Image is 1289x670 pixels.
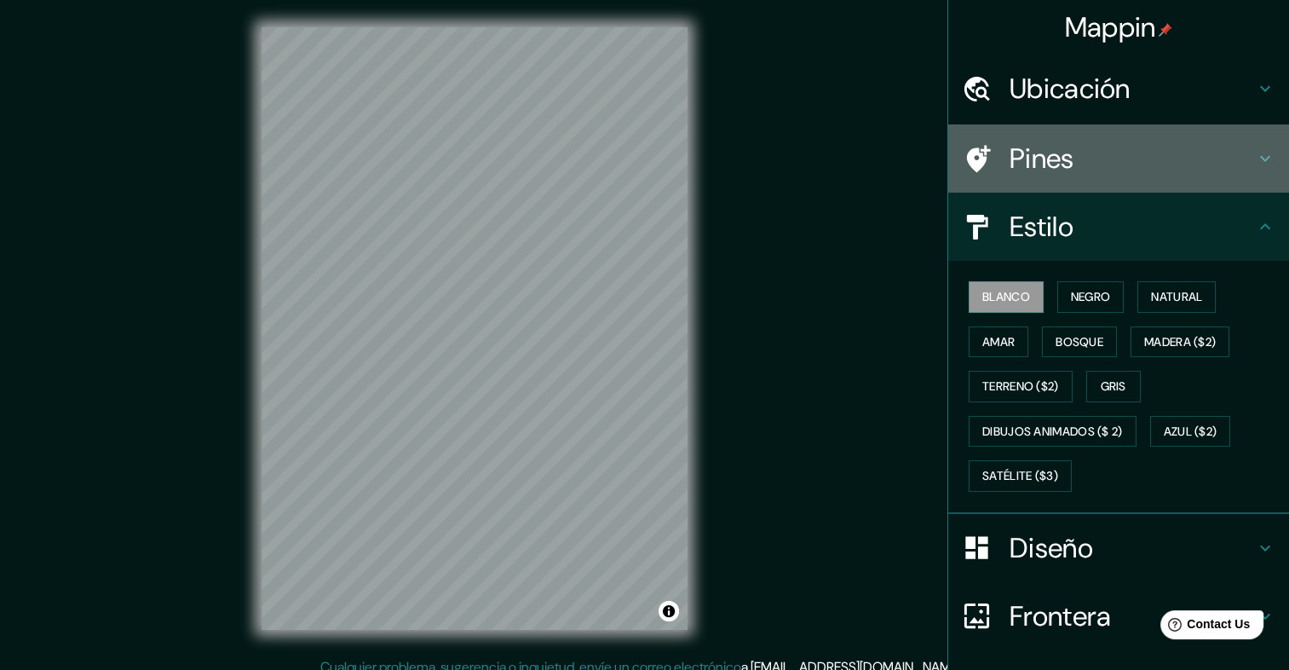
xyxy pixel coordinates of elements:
[1137,604,1270,651] iframe: Help widget launcher
[969,416,1137,448] button: Dibujos animados ($ 2)
[969,281,1044,313] button: Blanco
[1137,281,1216,313] button: Natural
[659,601,679,621] button: Alternar atribución
[1065,9,1156,45] font: Mappin
[1071,286,1111,308] font: Negro
[1164,421,1217,442] font: Azul ($2)
[1131,326,1229,358] button: Madera ($2)
[1010,72,1255,106] h4: Ubicación
[982,465,1058,487] font: Satélite ($3)
[982,332,1015,353] font: Amar
[1057,281,1125,313] button: Negro
[1150,416,1231,448] button: Azul ($2)
[969,326,1028,358] button: Amar
[1056,332,1103,353] font: Bosque
[1010,531,1255,565] h4: Diseño
[1010,599,1255,633] h4: Frontera
[1010,210,1255,244] h4: Estilo
[1144,332,1216,353] font: Madera ($2)
[982,376,1059,397] font: Terreno ($2)
[969,460,1072,492] button: Satélite ($3)
[969,371,1073,402] button: Terreno ($2)
[1042,326,1117,358] button: Bosque
[262,27,688,630] canvas: Mapa
[982,421,1123,442] font: Dibujos animados ($ 2)
[948,193,1289,261] div: Estilo
[948,124,1289,193] div: Pines
[948,514,1289,582] div: Diseño
[1086,371,1141,402] button: Gris
[1151,286,1202,308] font: Natural
[948,55,1289,123] div: Ubicación
[1159,23,1172,37] img: pin-icon.png
[982,286,1030,308] font: Blanco
[948,582,1289,650] div: Frontera
[1101,376,1126,397] font: Gris
[1010,142,1255,176] h4: Pines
